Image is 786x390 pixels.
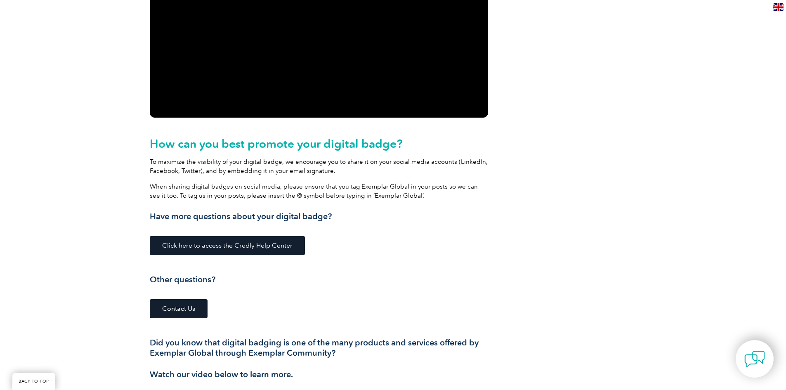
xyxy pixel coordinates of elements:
[150,211,488,222] h3: Have more questions about your digital badge?
[12,373,55,390] a: BACK TO TOP
[150,137,488,150] h2: How can you best promote your digital badge?
[150,182,488,200] p: When sharing digital badges on social media, please ensure that you tag Exemplar Global in your p...
[150,299,208,318] a: Contact Us
[744,349,765,369] img: contact-chat.png
[150,338,488,358] h3: Did you know that digital badging is one of the many products and services offered by Exemplar Gl...
[150,236,305,255] a: Click here to access the Credly Help Center
[162,242,293,249] span: Click here to access the Credly Help Center
[773,3,784,11] img: en
[150,274,488,285] h3: Other questions?
[150,369,488,380] h3: Watch our video below to learn more.
[162,305,195,312] span: Contact Us
[150,157,488,175] p: To maximize the visibility of your digital badge, we encourage you to share it on your social med...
